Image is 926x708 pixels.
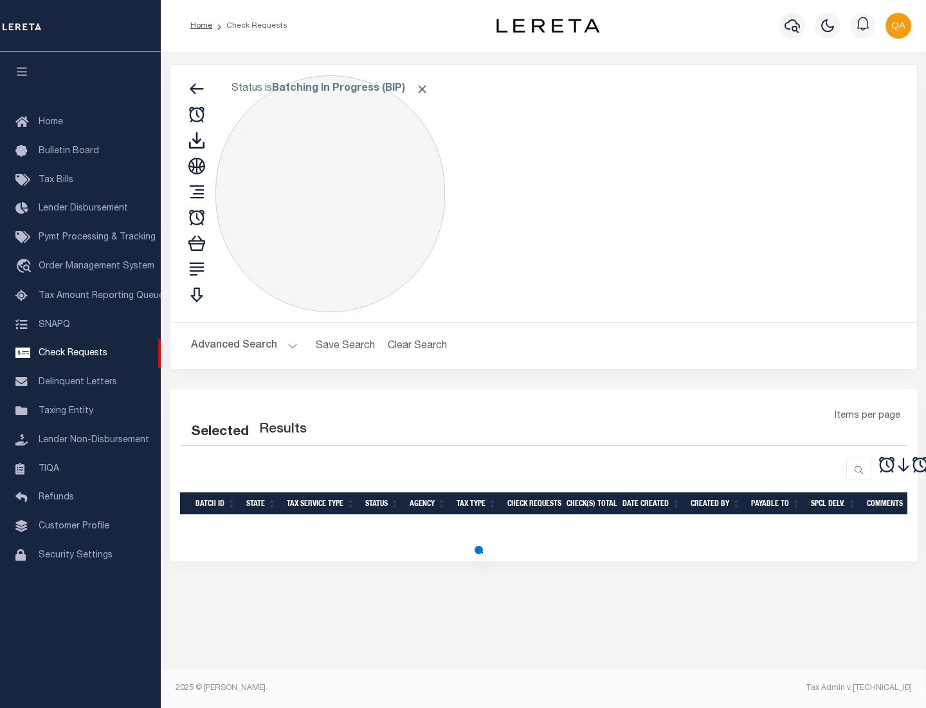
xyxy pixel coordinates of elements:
[308,333,383,359] button: Save Search
[39,292,164,301] span: Tax Amount Reporting Queue
[685,492,746,515] th: Created By
[259,420,307,440] label: Results
[39,233,156,242] span: Pymt Processing & Tracking
[39,436,149,445] span: Lender Non-Disbursement
[39,551,113,560] span: Security Settings
[212,20,287,32] li: Check Requests
[39,320,70,329] span: SNAPQ
[39,349,107,358] span: Check Requests
[39,176,73,185] span: Tax Bills
[383,333,453,359] button: Clear Search
[39,147,99,156] span: Bulletin Board
[415,82,429,96] span: Click to Remove
[451,492,502,515] th: Tax Type
[360,492,404,515] th: Status
[282,492,360,515] th: Tax Service Type
[215,75,445,312] div: Click to Edit
[39,262,154,271] span: Order Management System
[746,492,806,515] th: Payable To
[806,492,862,515] th: Spcl Delv.
[190,492,241,515] th: Batch Id
[496,19,599,33] img: logo-dark.svg
[561,492,617,515] th: Check(s) Total
[191,333,298,359] button: Advanced Search
[191,422,249,443] div: Selected
[39,204,128,213] span: Lender Disbursement
[39,522,109,531] span: Customer Profile
[885,13,911,39] img: svg+xml;base64,PHN2ZyB4bWxucz0iaHR0cDovL3d3dy53My5vcmcvMjAwMC9zdmciIHBvaW50ZXItZXZlbnRzPSJub25lIi...
[39,493,74,502] span: Refunds
[166,682,544,694] div: 2025 © [PERSON_NAME].
[272,84,429,94] b: Batching In Progress (BIP)
[241,492,282,515] th: State
[39,407,93,416] span: Taxing Entity
[190,22,212,30] a: Home
[835,409,900,424] span: Items per page
[39,378,117,387] span: Delinquent Letters
[15,259,36,275] i: travel_explore
[39,464,59,473] span: TIQA
[502,492,561,515] th: Check Requests
[617,492,685,515] th: Date Created
[862,492,920,515] th: Comments
[553,682,912,694] div: Tax Admin v.[TECHNICAL_ID]
[404,492,451,515] th: Agency
[39,118,63,127] span: Home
